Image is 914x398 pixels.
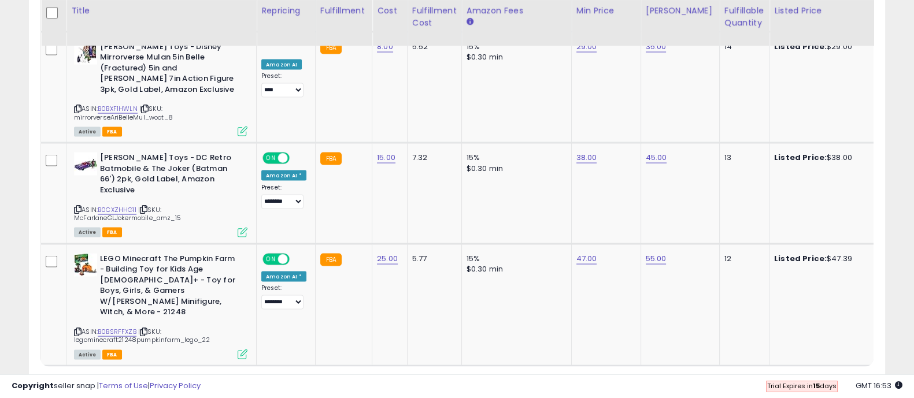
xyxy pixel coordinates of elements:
[774,41,827,52] b: Listed Price:
[288,254,306,264] span: OFF
[74,254,97,277] img: 51DtewAgpTL._SL40_.jpg
[767,381,837,390] span: Trial Expires in days
[74,42,247,136] div: ASIN:
[102,228,122,237] span: FBA
[261,5,310,17] div: Repricing
[100,254,240,321] b: LEGO Minecraft The Pumpkin Farm - Building Toy for Kids Age [DEMOGRAPHIC_DATA]+ - Toy for Boys, G...
[74,350,101,360] span: All listings currently available for purchase on Amazon
[412,42,453,52] div: 5.52
[856,380,902,391] span: 2025-08-16 16:53 GMT
[98,205,136,215] a: B0CXZHHG11
[724,5,764,29] div: Fulfillable Quantity
[320,42,342,54] small: FBA
[74,152,97,176] img: 411cGwTUffL._SL40_.jpg
[724,42,760,52] div: 14
[774,152,870,163] div: $38.00
[74,327,210,344] span: | SKU: legominecraft21248pumpkinfarm_lego_22
[467,52,563,62] div: $0.30 min
[74,42,97,65] img: 51jkBh2b4eL._SL40_.jpg
[100,42,240,98] b: [PERSON_NAME] Toys - Disney Mirrorverse Mulan 5in Belle (Fractured) 5in and [PERSON_NAME] 7in Act...
[467,42,563,52] div: 15%
[377,253,398,265] a: 25.00
[646,5,715,17] div: [PERSON_NAME]
[100,152,240,198] b: [PERSON_NAME] Toys - DC Retro Batmobile & The Joker (Batman 66') 2pk, Gold Label, Amazon Exclusive
[467,264,563,274] div: $0.30 min
[646,152,667,163] a: 45.00
[264,254,278,264] span: ON
[74,205,181,222] span: | SKU: McFarlaneGLJokermobile_amz_15
[724,152,760,163] div: 13
[412,254,453,264] div: 5.77
[261,72,306,98] div: Preset:
[261,284,306,310] div: Preset:
[74,228,101,237] span: All listings currently available for purchase on Amazon
[99,380,148,391] a: Terms of Use
[261,184,306,210] div: Preset:
[377,152,395,163] a: 15.00
[261,59,302,70] div: Amazon AI
[320,5,367,17] div: Fulfillment
[774,152,827,163] b: Listed Price:
[71,5,251,17] div: Title
[774,5,874,17] div: Listed Price
[320,254,342,266] small: FBA
[74,127,101,137] span: All listings currently available for purchase on Amazon
[150,380,201,391] a: Privacy Policy
[467,254,563,264] div: 15%
[576,5,636,17] div: Min Price
[774,254,870,264] div: $47.39
[576,152,597,163] a: 38.00
[724,254,760,264] div: 12
[98,327,136,337] a: B0BSRFFXZB
[467,17,473,28] small: Amazon Fees.
[288,154,306,163] span: OFF
[377,41,393,53] a: 8.00
[813,381,820,390] b: 15
[261,271,306,282] div: Amazon AI *
[412,5,457,29] div: Fulfillment Cost
[320,152,342,165] small: FBA
[412,152,453,163] div: 7.32
[98,104,138,114] a: B0BXF1HWLN
[264,154,278,163] span: ON
[467,152,563,163] div: 15%
[774,42,870,52] div: $29.00
[74,104,173,121] span: | SKU: mirrorverseAriBelleMul_woot_8
[102,350,122,360] span: FBA
[467,5,567,17] div: Amazon Fees
[467,163,563,174] div: $0.30 min
[576,41,597,53] a: 29.00
[646,41,667,53] a: 35.00
[74,152,247,236] div: ASIN:
[646,253,667,265] a: 55.00
[74,254,247,358] div: ASIN:
[12,381,201,392] div: seller snap | |
[576,253,597,265] a: 47.00
[12,380,54,391] strong: Copyright
[377,5,402,17] div: Cost
[774,253,827,264] b: Listed Price:
[102,127,122,137] span: FBA
[261,170,306,181] div: Amazon AI *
